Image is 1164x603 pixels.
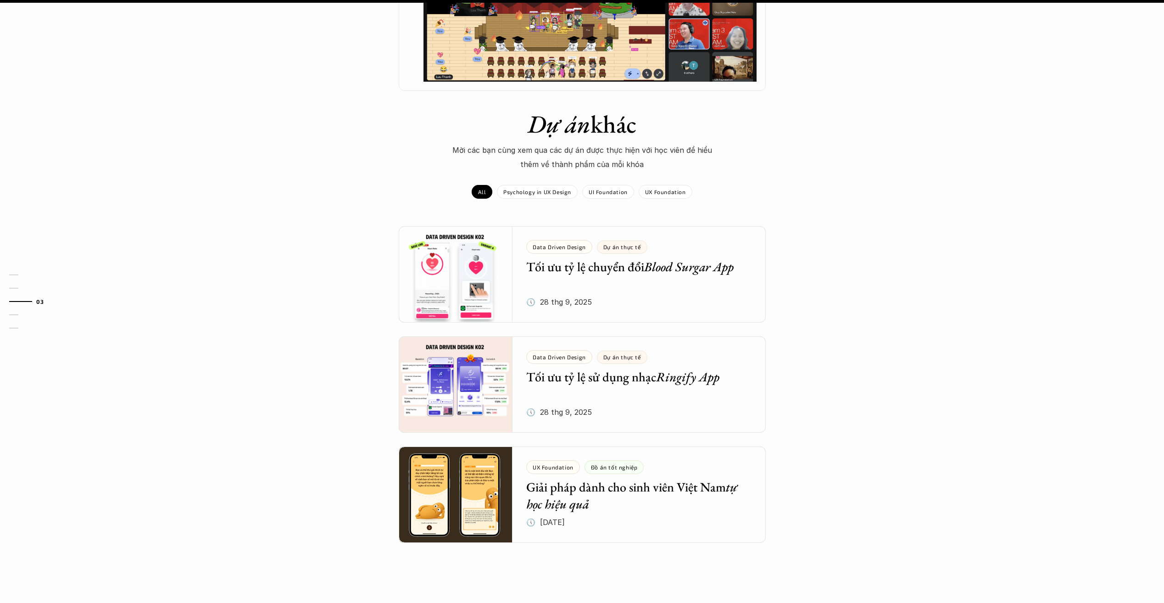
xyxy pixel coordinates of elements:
[445,143,720,171] p: Mời các bạn cùng xem qua các dự án được thực hiện với học viên để hiểu thêm về thành phẩm của mỗi...
[528,108,590,140] em: Dự án
[399,226,766,323] a: Data Driven DesignDự án thực tếTối ưu tỷ lệ chuyển đổiBlood Surgar App🕔 28 thg 9, 2025
[399,447,766,543] a: UX FoundationĐồ án tốt nghiệpGiải pháp dành cho sinh viên Việt Namtự học hiệu quả🕔 [DATE]
[36,298,44,305] strong: 03
[399,336,766,433] a: Data Driven DesignDự án thực tếTối ưu tỷ lệ sử dụng nhạcRingify App🕔 28 thg 9, 2025
[645,189,686,195] p: UX Foundation
[478,189,486,195] p: All
[589,189,628,195] p: UI Foundation
[503,189,571,195] p: Psychology in UX Design
[422,109,743,139] h1: khác
[9,296,53,307] a: 03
